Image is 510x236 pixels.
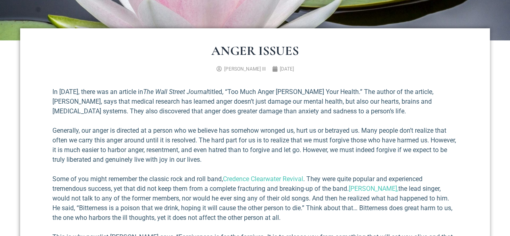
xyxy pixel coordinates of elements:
span: [PERSON_NAME] III [224,66,266,72]
time: [DATE] [280,66,294,72]
a: [PERSON_NAME], [349,185,398,192]
a: [DATE] [272,65,294,73]
h1: Anger Issues [52,44,458,57]
p: Generally, our anger is directed at a person who we believe has somehow wronged us, hurt us or be... [52,126,458,165]
em: The [143,88,154,96]
a: Credence Clearwater Revival [223,175,303,183]
em: Wall Street Journal [155,88,208,96]
p: In [DATE], there was an article in titled, “Too Much Anger [PERSON_NAME] Your Health.” The author... [52,87,458,116]
p: Some of you might remember the classic rock and roll band, . They were quite popular and experien... [52,174,458,223]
